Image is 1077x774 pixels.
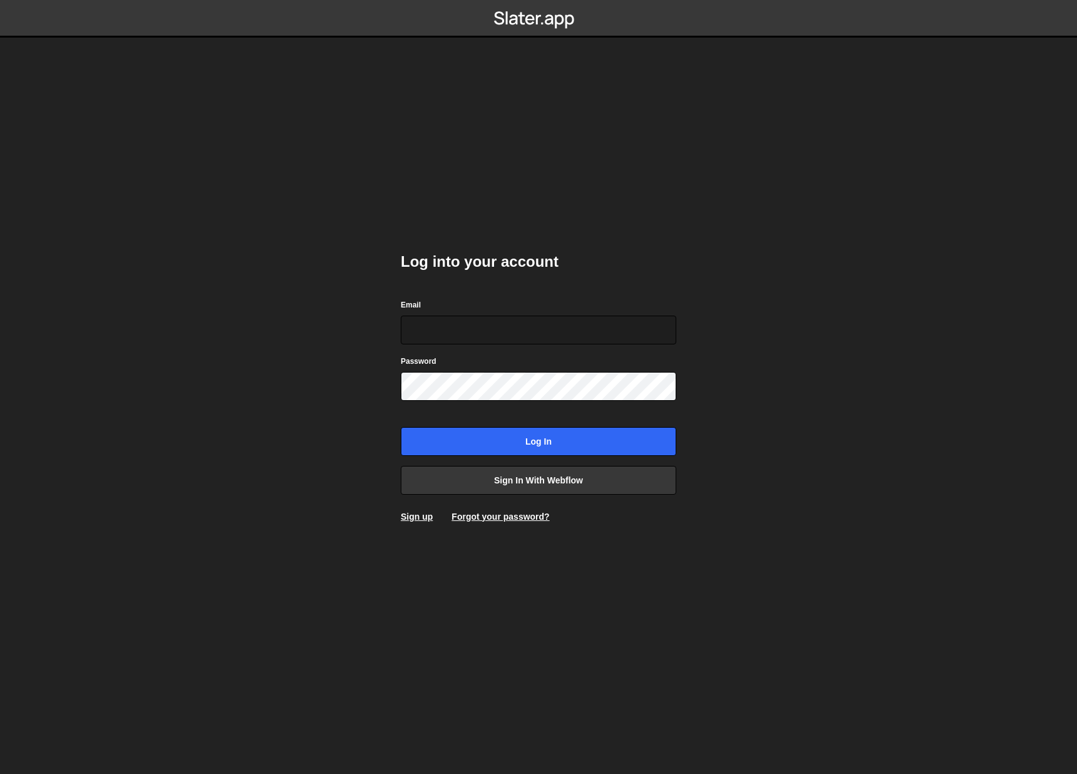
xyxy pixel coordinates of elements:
[401,427,676,456] input: Log in
[401,252,676,272] h2: Log into your account
[401,466,676,495] a: Sign in with Webflow
[401,299,421,311] label: Email
[401,512,433,522] a: Sign up
[401,355,436,368] label: Password
[451,512,549,522] a: Forgot your password?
